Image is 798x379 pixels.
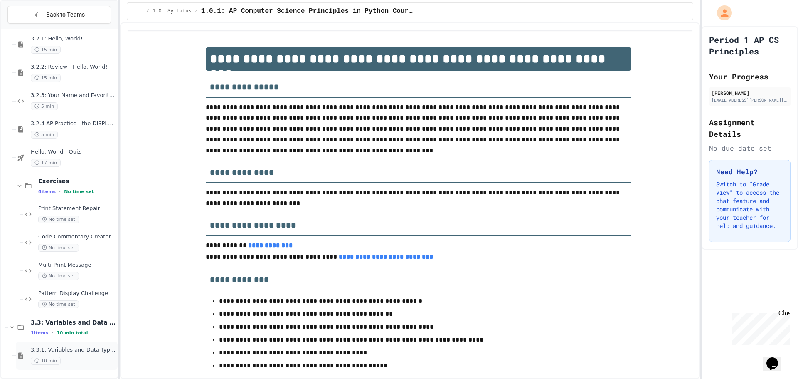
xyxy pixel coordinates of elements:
span: No time set [38,272,79,280]
span: / [195,8,198,15]
span: 1.0: Syllabus [153,8,192,15]
span: 4 items [38,189,56,194]
h3: Need Help? [716,167,783,177]
span: No time set [38,244,79,252]
span: 3.2.1: Hello, World! [31,35,116,42]
h2: Your Progress [709,71,791,82]
span: 17 min [31,159,61,167]
span: ... [134,8,143,15]
span: 15 min [31,74,61,82]
h2: Assignment Details [709,116,791,140]
span: Hello, World - Quiz [31,149,116,156]
span: Multi-Print Message [38,262,116,269]
span: 15 min [31,46,61,54]
span: 1.0.1: AP Computer Science Principles in Python Course Syllabus [201,6,414,16]
span: 5 min [31,102,58,110]
span: Pattern Display Challenge [38,290,116,297]
span: No time set [38,216,79,223]
span: Back to Teams [46,10,85,19]
span: Code Commentary Creator [38,233,116,240]
span: Exercises [38,177,116,185]
span: No time set [64,189,94,194]
span: 3.2.2: Review - Hello, World! [31,64,116,71]
iframe: chat widget [763,346,790,371]
div: My Account [708,3,734,22]
div: Chat with us now!Close [3,3,57,53]
span: 3.3.1: Variables and Data Types [31,347,116,354]
iframe: chat widget [729,310,790,345]
span: • [59,188,61,195]
span: / [146,8,149,15]
span: 3.2.4 AP Practice - the DISPLAY Procedure [31,120,116,127]
span: 3.3: Variables and Data Types [31,319,116,326]
span: 3.2.3: Your Name and Favorite Movie [31,92,116,99]
h1: Period 1 AP CS Principles [709,34,791,57]
span: No time set [38,300,79,308]
span: 10 min [31,357,61,365]
span: Print Statement Repair [38,205,116,212]
span: 5 min [31,131,58,139]
div: No due date set [709,143,791,153]
div: [PERSON_NAME] [712,89,788,97]
button: Back to Teams [7,6,111,24]
span: • [52,329,53,336]
p: Switch to "Grade View" to access the chat feature and communicate with your teacher for help and ... [716,180,783,230]
div: [EMAIL_ADDRESS][PERSON_NAME][PERSON_NAME][DOMAIN_NAME] [712,97,788,103]
span: 1 items [31,330,48,336]
span: 10 min total [57,330,88,336]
